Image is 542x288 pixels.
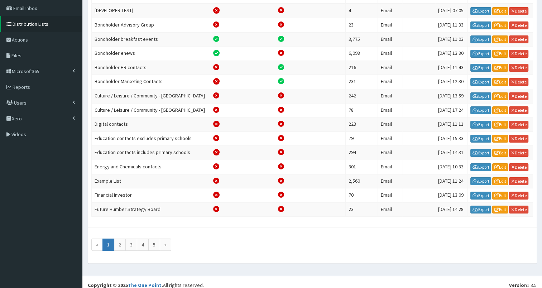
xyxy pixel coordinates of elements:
a: Delete [509,121,528,129]
a: Edit [492,106,508,114]
td: [DATE] 11:11 [435,117,467,132]
span: Microsoft365 [12,68,39,75]
a: Delete [509,106,528,114]
a: 2 [114,239,126,251]
td: 2,560 [345,174,378,188]
a: Export [470,206,491,213]
a: 4 [137,239,149,251]
a: Delete [509,50,528,58]
td: Culture / Leisure / Community - [GEOGRAPHIC_DATA] [92,103,210,117]
td: Email [378,174,402,188]
td: [DATE] 12:30 [435,75,467,89]
span: Email Inbox [13,5,37,11]
td: 79 [345,131,378,146]
a: Export [470,135,491,143]
td: 294 [345,146,378,160]
a: Edit [492,177,508,185]
td: [DATE] 10:33 [435,160,467,174]
td: 242 [345,89,378,103]
a: Delete [509,35,528,43]
a: Edit [492,121,508,129]
td: Email [378,202,402,217]
a: Delete [509,135,528,143]
td: Email [378,32,402,47]
a: Export [470,92,491,100]
span: « [91,239,103,251]
td: [DATE] 14:31 [435,146,467,160]
td: Email [378,117,402,132]
a: Delete [509,92,528,100]
a: Export [470,121,491,129]
td: 78 [345,103,378,117]
a: 3 [125,239,137,251]
a: 5 [148,239,160,251]
td: Energy and Chemicals contacts [92,160,210,174]
a: Delete [509,177,528,185]
td: 216 [345,61,378,75]
a: Export [470,7,491,15]
a: Export [470,149,491,157]
td: Bondholder HR contacts [92,61,210,75]
td: [DATE] 17:24 [435,103,467,117]
a: Delete [509,192,528,200]
td: Email [378,146,402,160]
td: Education contacts excludes primary schools [92,131,210,146]
a: Delete [509,78,528,86]
td: [DATE] 11:43 [435,61,467,75]
td: [DATE] 11:33 [435,18,467,32]
td: 23 [345,202,378,217]
td: Financial Investor [92,188,210,203]
a: Export [470,78,491,86]
a: Export [470,50,491,58]
a: Edit [492,92,508,100]
span: 1 [102,239,114,251]
td: Email [378,103,402,117]
a: Delete [509,21,528,29]
td: Culture / Leisure / Community - [GEOGRAPHIC_DATA] [92,89,210,103]
td: [DATE] 11:24 [435,174,467,188]
td: 223 [345,117,378,132]
a: Delete [509,64,528,72]
a: Edit [492,192,508,200]
td: [DATE] 07:05 [435,4,467,18]
a: Export [470,192,491,200]
td: Example List [92,174,210,188]
td: 70 [345,188,378,203]
a: Edit [492,149,508,157]
td: 3,775 [345,32,378,47]
td: Email [378,131,402,146]
td: [DEVELOPER TEST] [92,4,210,18]
span: Users [14,100,27,106]
a: Edit [492,21,508,29]
td: Bondholder breakfast events [92,32,210,47]
td: Bondholder enews [92,47,210,61]
a: Export [470,64,491,72]
td: Email [378,18,402,32]
td: [DATE] 13:59 [435,89,467,103]
span: Videos [11,131,26,138]
a: Edit [492,64,508,72]
td: Education contacts includes primary schools [92,146,210,160]
span: Reports [13,84,30,90]
td: Email [378,89,402,103]
a: Delete [509,149,528,157]
a: Edit [492,35,508,43]
a: Edit [492,50,508,58]
td: [DATE] 11:03 [435,32,467,47]
span: Distribution Lists [13,21,48,27]
a: Edit [492,135,508,143]
a: Export [470,21,491,29]
td: Digital contacts [92,117,210,132]
td: Email [378,75,402,89]
a: Edit [492,206,508,213]
a: Delete [509,163,528,171]
td: Email [378,61,402,75]
td: 301 [345,160,378,174]
a: Export [470,35,491,43]
a: Export [470,177,491,185]
a: Export [470,106,491,114]
td: 23 [345,18,378,32]
td: [DATE] 13:09 [435,188,467,203]
span: Files [11,52,21,59]
a: Edit [492,7,508,15]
